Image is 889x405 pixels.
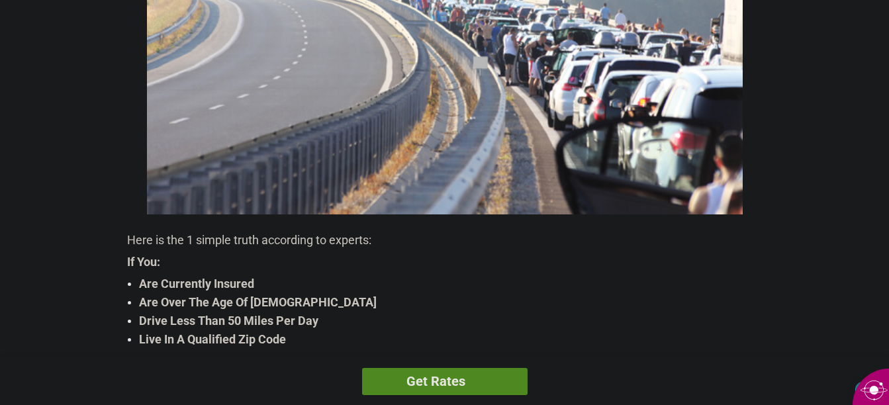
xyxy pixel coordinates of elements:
[139,330,763,349] strong: Live In A Qualified Zip Code
[127,231,763,249] p: Here is the 1 simple truth according to experts:
[362,368,528,395] a: Get Rates
[139,312,763,330] strong: Drive Less Than 50 Miles Per Day
[139,293,763,312] strong: Are Over The Age Of [DEMOGRAPHIC_DATA]
[139,275,763,293] strong: Are Currently Insured
[127,256,763,268] strong: If You:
